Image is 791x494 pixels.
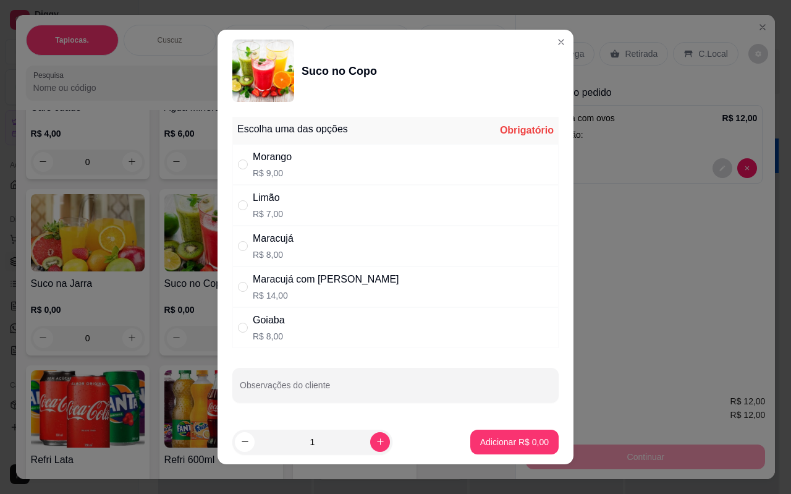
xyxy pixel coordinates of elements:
[237,122,348,137] div: Escolha uma das opções
[235,432,255,452] button: decrease-product-quantity
[480,436,549,448] p: Adicionar R$ 0,00
[500,123,554,138] div: Obrigatório
[302,62,377,80] div: Suco no Copo
[253,150,292,164] div: Morango
[253,313,285,328] div: Goiaba
[253,249,294,261] p: R$ 8,00
[232,40,294,101] img: product-image
[253,231,294,246] div: Maracujá
[253,167,292,179] p: R$ 9,00
[253,330,285,343] p: R$ 8,00
[470,430,559,454] button: Adicionar R$ 0,00
[253,289,399,302] p: R$ 14,00
[253,272,399,287] div: Maracujá com [PERSON_NAME]
[253,190,283,205] div: Limão
[370,432,390,452] button: increase-product-quantity
[253,208,283,220] p: R$ 7,00
[240,384,551,396] input: Observações do cliente
[551,32,571,52] button: Close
